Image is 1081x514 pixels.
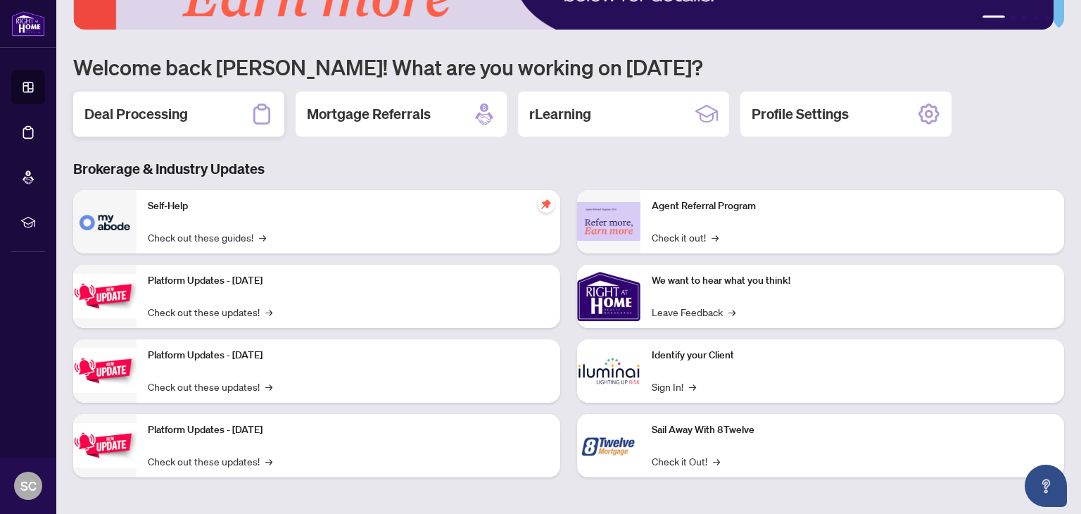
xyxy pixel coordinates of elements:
a: Check it Out!→ [652,453,720,469]
h2: Profile Settings [752,104,849,124]
button: Open asap [1025,465,1067,507]
button: 1 [982,15,1005,21]
span: pushpin [538,196,555,213]
button: 2 [1011,15,1016,21]
p: Platform Updates - [DATE] [148,348,549,363]
a: Check out these updates!→ [148,379,272,394]
span: → [265,379,272,394]
h3: Brokerage & Industry Updates [73,159,1064,179]
a: Leave Feedback→ [652,304,735,320]
h2: Mortgage Referrals [307,104,431,124]
span: → [689,379,696,394]
span: SC [20,476,37,496]
a: Check out these updates!→ [148,304,272,320]
img: Platform Updates - July 21, 2025 [73,274,137,318]
span: → [259,230,266,245]
img: Agent Referral Program [577,202,640,241]
a: Check out these guides!→ [148,230,266,245]
img: We want to hear what you think! [577,265,640,328]
p: Platform Updates - [DATE] [148,422,549,438]
p: Identify your Client [652,348,1053,363]
h2: rLearning [529,104,591,124]
a: Sign In!→ [652,379,696,394]
img: Self-Help [73,190,137,253]
span: → [712,230,719,245]
h2: Deal Processing [84,104,188,124]
button: 4 [1033,15,1039,21]
p: Sail Away With 8Twelve [652,422,1053,438]
span: → [713,453,720,469]
a: Check out these updates!→ [148,453,272,469]
button: 3 [1022,15,1028,21]
h1: Welcome back [PERSON_NAME]! What are you working on [DATE]? [73,54,1064,80]
img: Identify your Client [577,339,640,403]
a: Check it out!→ [652,230,719,245]
img: logo [11,11,45,37]
img: Platform Updates - July 8, 2025 [73,349,137,393]
p: We want to hear what you think! [652,273,1053,289]
span: → [265,453,272,469]
button: 5 [1044,15,1050,21]
span: → [728,304,735,320]
p: Self-Help [148,199,549,214]
img: Platform Updates - June 23, 2025 [73,423,137,468]
p: Agent Referral Program [652,199,1053,214]
img: Sail Away With 8Twelve [577,414,640,477]
p: Platform Updates - [DATE] [148,273,549,289]
span: → [265,304,272,320]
